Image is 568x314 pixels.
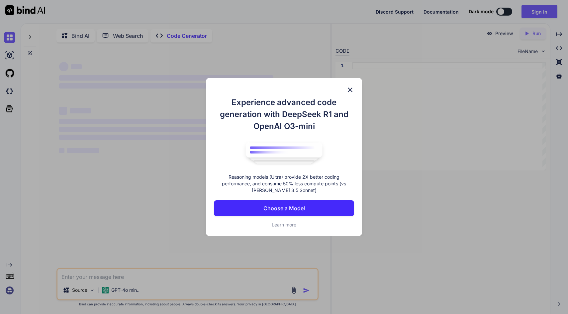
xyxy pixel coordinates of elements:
[346,86,354,94] img: close
[214,96,354,132] h1: Experience advanced code generation with DeepSeek R1 and OpenAI O3-mini
[214,200,354,216] button: Choose a Model
[272,222,296,227] span: Learn more
[241,139,327,167] img: bind logo
[263,204,305,212] p: Choose a Model
[214,174,354,194] p: Reasoning models (Ultra) provide 2X better coding performance, and consume 50% less compute point...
